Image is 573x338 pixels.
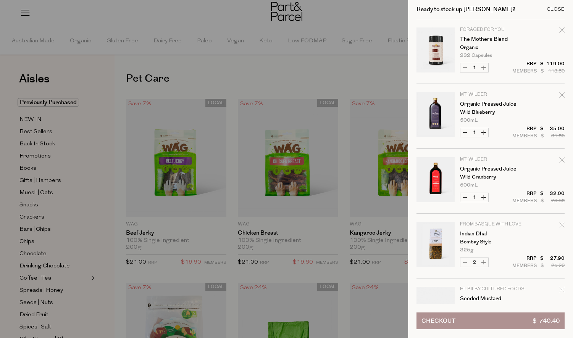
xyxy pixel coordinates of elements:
p: Mt. Wilder [460,157,519,162]
span: Checkout [421,313,455,329]
span: 325g [460,248,473,253]
div: Remove Organic Pressed Juice [559,156,565,166]
div: Remove The Mothers Blend [559,26,565,37]
div: Remove Seeded Mustard [559,286,565,296]
p: Bombay Style [460,240,519,245]
p: Mt. Wilder [460,92,519,97]
button: Checkout$ 740.40 [416,312,565,329]
input: QTY Organic Pressed Juice [470,193,479,202]
a: The Mothers Blend [460,37,519,42]
a: Indian Dhal [460,231,519,237]
input: QTY Organic Pressed Juice [470,128,479,137]
span: 232 Capsules [460,53,492,58]
p: Wild Blueberry [460,110,519,115]
h2: Ready to stock up [PERSON_NAME]? [416,6,515,12]
span: 500mL [460,183,478,188]
a: Organic Pressed Juice [460,166,519,172]
div: Close [547,7,565,12]
p: Foraged For You [460,27,519,32]
div: Remove Organic Pressed Juice [559,91,565,101]
div: Remove Indian Dhal [559,221,565,231]
a: Seeded Mustard [460,296,519,301]
p: Wild Cranberry [460,175,519,180]
input: QTY Indian Dhal [470,258,479,267]
input: QTY The Mothers Blend [470,63,479,72]
p: Hilbilby Cultured Foods [460,287,519,291]
a: Organic Pressed Juice [460,101,519,107]
p: Organic [460,45,519,50]
span: $ 740.40 [533,313,560,329]
span: 500mL [460,118,478,123]
p: From Basque With Love [460,222,519,227]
